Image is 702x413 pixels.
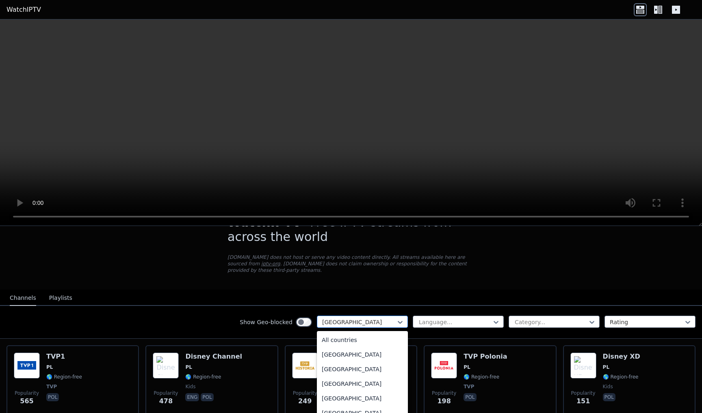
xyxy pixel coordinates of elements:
p: pol [464,393,476,401]
button: Playlists [49,290,72,306]
span: 478 [159,396,173,406]
span: 🌎 Region-free [603,374,639,380]
button: Channels [10,290,36,306]
span: 249 [298,396,312,406]
span: PL [46,364,53,370]
span: 151 [576,396,590,406]
img: Disney Channel [153,353,179,379]
span: 🌎 Region-free [46,374,82,380]
span: TVP [46,383,57,390]
span: Popularity [293,390,317,396]
span: Popularity [432,390,456,396]
h6: TVP1 [46,353,82,361]
img: TVP1 [14,353,40,379]
a: iptv-org [261,261,280,267]
span: Popularity [154,390,178,396]
div: All countries [317,333,408,347]
span: 🌎 Region-free [464,374,499,380]
p: pol [201,393,213,401]
span: 🌎 Region-free [185,374,221,380]
span: kids [185,383,195,390]
span: PL [603,364,609,370]
span: 198 [437,396,451,406]
a: WatchIPTV [6,5,41,15]
p: [DOMAIN_NAME] does not host or serve any video content directly. All streams available here are s... [227,254,474,273]
span: kids [603,383,613,390]
img: TVP Historia [292,353,318,379]
span: Popularity [15,390,39,396]
div: [GEOGRAPHIC_DATA] [317,347,408,362]
span: Popularity [571,390,596,396]
span: TVP [464,383,474,390]
h6: Disney XD [603,353,640,361]
h1: - Free IPTV streams from across the world [227,215,474,244]
span: PL [185,364,192,370]
div: [GEOGRAPHIC_DATA] [317,376,408,391]
img: TVP Polonia [431,353,457,379]
label: Show Geo-blocked [240,318,292,326]
p: pol [603,393,615,401]
div: [GEOGRAPHIC_DATA] [317,362,408,376]
span: 565 [20,396,33,406]
p: pol [46,393,59,401]
div: [GEOGRAPHIC_DATA] [317,391,408,406]
img: Disney XD [570,353,596,379]
h6: TVP Polonia [464,353,507,361]
span: WatchIPTV [227,215,302,229]
span: PL [464,364,470,370]
p: eng [185,393,199,401]
h6: Disney Channel [185,353,242,361]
